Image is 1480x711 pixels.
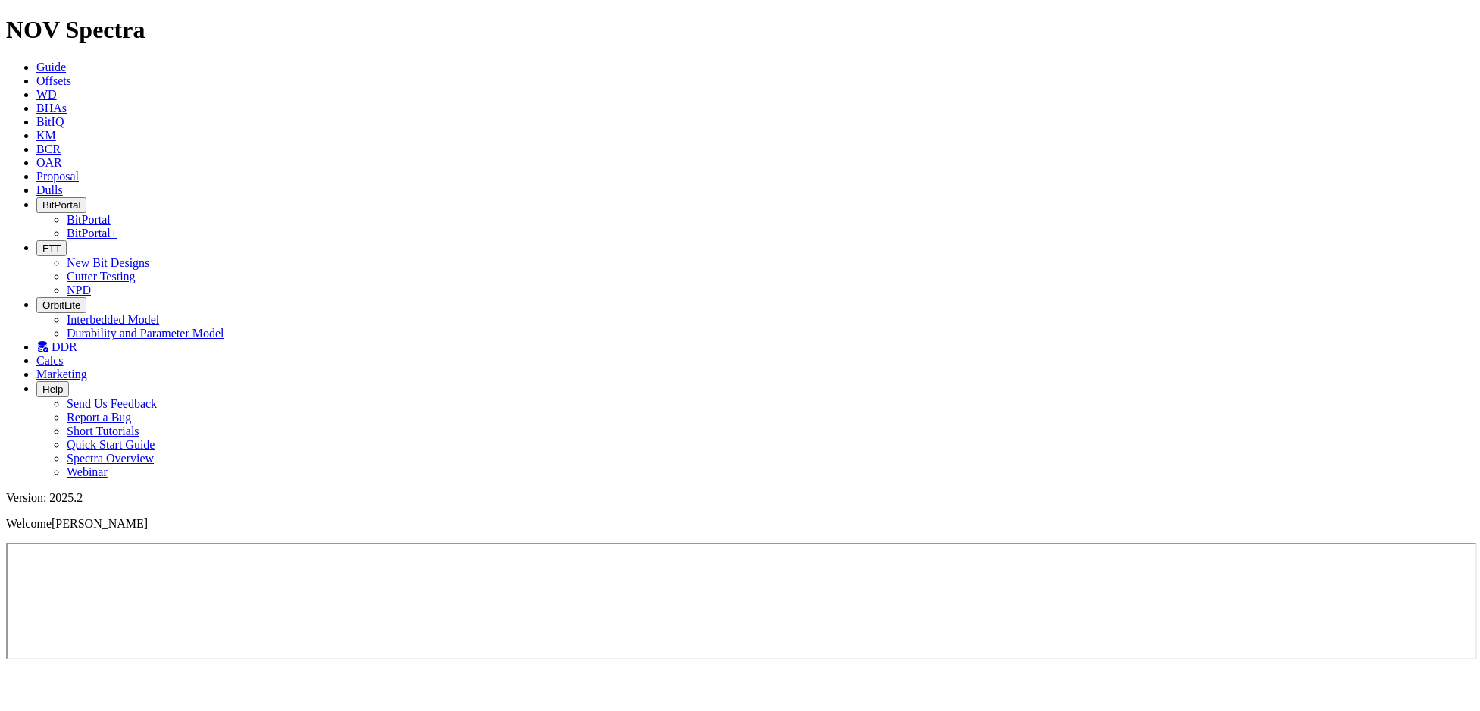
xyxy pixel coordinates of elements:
[36,340,77,353] a: DDR
[36,88,57,101] a: WD
[36,354,64,367] a: Calcs
[36,115,64,128] a: BitIQ
[42,299,80,311] span: OrbitLite
[67,397,157,410] a: Send Us Feedback
[36,156,62,169] a: OAR
[36,170,79,183] a: Proposal
[67,327,224,340] a: Durability and Parameter Model
[36,143,61,155] a: BCR
[67,213,111,226] a: BitPortal
[42,243,61,254] span: FTT
[36,240,67,256] button: FTT
[42,199,80,211] span: BitPortal
[67,227,117,240] a: BitPortal+
[36,368,87,381] a: Marketing
[52,517,148,530] span: [PERSON_NAME]
[67,256,149,269] a: New Bit Designs
[67,411,131,424] a: Report a Bug
[36,297,86,313] button: OrbitLite
[36,381,69,397] button: Help
[36,129,56,142] a: KM
[67,270,136,283] a: Cutter Testing
[6,517,1474,531] p: Welcome
[42,384,63,395] span: Help
[67,424,139,437] a: Short Tutorials
[67,283,91,296] a: NPD
[36,183,63,196] a: Dulls
[36,102,67,114] a: BHAs
[36,74,71,87] a: Offsets
[52,340,77,353] span: DDR
[6,491,1474,505] div: Version: 2025.2
[6,16,1474,44] h1: NOV Spectra
[36,197,86,213] button: BitPortal
[36,61,66,74] a: Guide
[67,465,108,478] a: Webinar
[67,313,159,326] a: Interbedded Model
[67,452,154,465] a: Spectra Overview
[67,438,155,451] a: Quick Start Guide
